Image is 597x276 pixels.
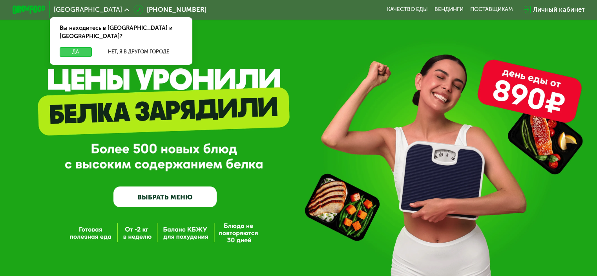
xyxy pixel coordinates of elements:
[95,47,183,57] button: Нет, я в другом городе
[435,6,464,13] a: Вендинги
[533,5,584,15] div: Личный кабинет
[54,6,122,13] span: [GEOGRAPHIC_DATA]
[50,17,192,47] div: Вы находитесь в [GEOGRAPHIC_DATA] и [GEOGRAPHIC_DATA]?
[60,47,91,57] button: Да
[470,6,513,13] div: поставщикам
[387,6,428,13] a: Качество еды
[133,5,206,15] a: [PHONE_NUMBER]
[113,186,217,207] a: ВЫБРАТЬ МЕНЮ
